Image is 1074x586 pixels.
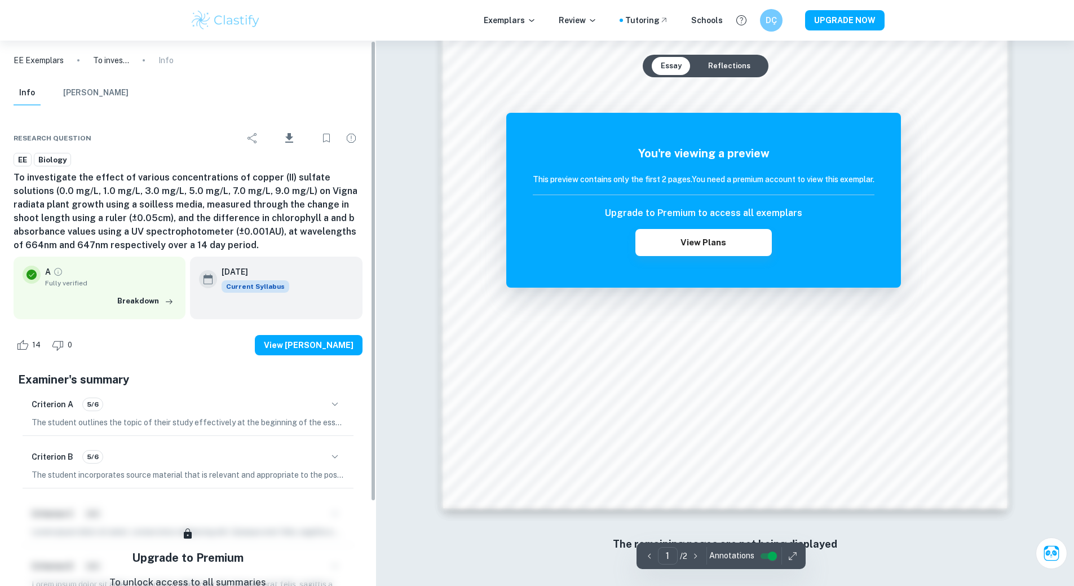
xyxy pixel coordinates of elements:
[266,124,313,153] div: Download
[760,9,783,32] button: DÇ
[49,336,78,354] div: Dislike
[83,452,103,462] span: 5/6
[34,155,70,166] span: Biology
[340,127,363,149] div: Report issue
[1036,537,1067,569] button: Ask Clai
[14,54,64,67] a: EE Exemplars
[241,127,264,149] div: Share
[14,155,31,166] span: EE
[83,399,103,409] span: 5/6
[559,14,597,27] p: Review
[63,81,129,105] button: [PERSON_NAME]
[699,57,759,75] button: Reflections
[93,54,129,67] p: To investigate the effect of various concentrations of copper (II) sulfate solutions (0.0 mg/L, 1...
[764,14,777,27] h6: DÇ
[14,153,32,167] a: EE
[625,14,669,27] a: Tutoring
[805,10,885,30] button: UPGRADE NOW
[14,133,91,143] span: Research question
[315,127,338,149] div: Bookmark
[652,57,691,75] button: Essay
[14,171,363,252] h6: To investigate the effect of various concentrations of copper (II) sulfate solutions (0.0 mg/L, 1...
[732,11,751,30] button: Help and Feedback
[61,340,78,351] span: 0
[466,536,984,552] h6: The remaining pages are not being displayed
[190,9,262,32] img: Clastify logo
[32,398,73,411] h6: Criterion A
[114,293,176,310] button: Breakdown
[32,469,344,481] p: The student incorporates source material that is relevant and appropriate to the posed research q...
[18,371,358,388] h5: Examiner's summary
[32,451,73,463] h6: Criterion B
[709,550,754,562] span: Annotations
[14,81,41,105] button: Info
[255,335,363,355] button: View [PERSON_NAME]
[32,416,344,429] p: The student outlines the topic of their study effectively at the beginning of the essay, clearly ...
[45,266,51,278] p: A
[222,280,289,293] div: This exemplar is based on the current syllabus. Feel free to refer to it for inspiration/ideas wh...
[691,14,723,27] a: Schools
[158,54,174,67] p: Info
[635,229,772,256] button: View Plans
[45,278,176,288] span: Fully verified
[53,267,63,277] a: Grade fully verified
[222,266,280,278] h6: [DATE]
[14,336,47,354] div: Like
[34,153,71,167] a: Biology
[132,549,244,566] h5: Upgrade to Premium
[680,550,687,562] p: / 2
[26,340,47,351] span: 14
[533,145,874,162] h5: You're viewing a preview
[484,14,536,27] p: Exemplars
[533,173,874,186] h6: This preview contains only the first 2 pages. You need a premium account to view this exemplar.
[605,206,802,220] h6: Upgrade to Premium to access all exemplars
[222,280,289,293] span: Current Syllabus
